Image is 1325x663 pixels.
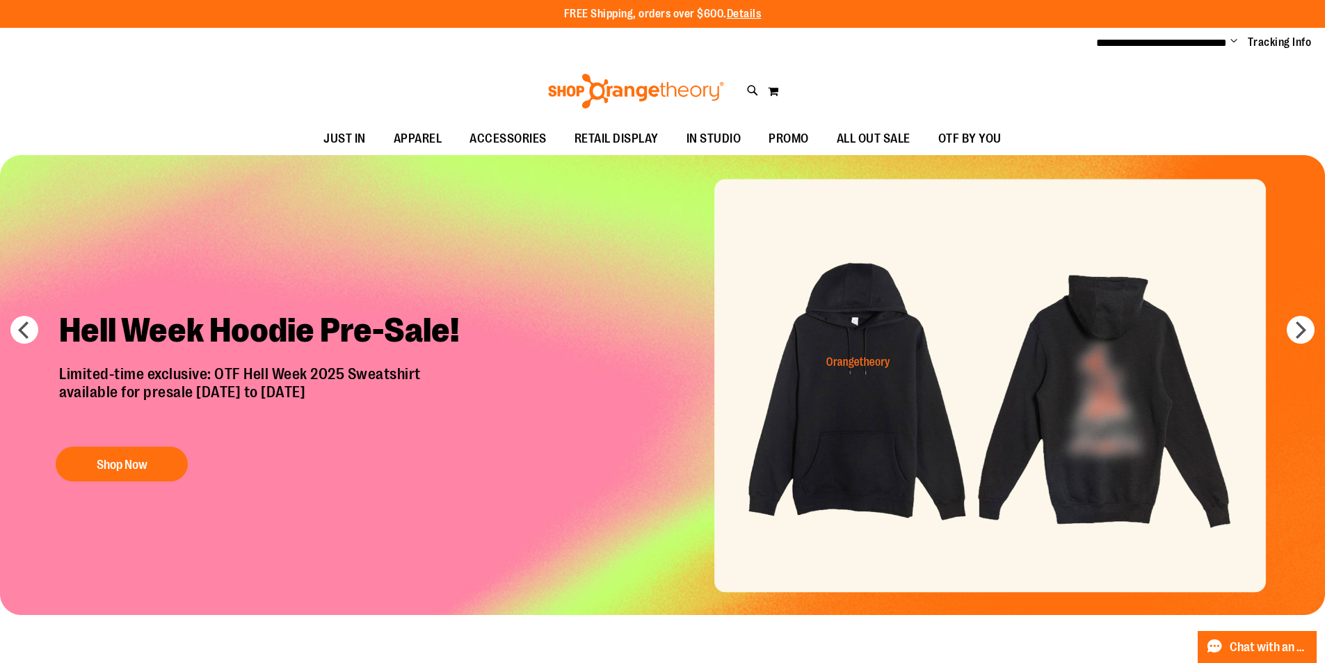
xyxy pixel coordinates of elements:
[837,123,910,154] span: ALL OUT SALE
[394,123,442,154] span: APPAREL
[727,8,762,20] a: Details
[1198,631,1317,663] button: Chat with an Expert
[564,6,762,22] p: FREE Shipping, orders over $600.
[49,299,483,365] h2: Hell Week Hoodie Pre-Sale!
[56,447,188,481] button: Shop Now
[1230,641,1308,654] span: Chat with an Expert
[769,123,809,154] span: PROMO
[49,365,483,433] p: Limited-time exclusive: OTF Hell Week 2025 Sweatshirt available for presale [DATE] to [DATE]
[1248,35,1312,50] a: Tracking Info
[1230,35,1237,49] button: Account menu
[1287,316,1315,344] button: next
[49,299,483,489] a: Hell Week Hoodie Pre-Sale! Limited-time exclusive: OTF Hell Week 2025 Sweatshirtavailable for pre...
[323,123,366,154] span: JUST IN
[546,74,726,109] img: Shop Orangetheory
[575,123,659,154] span: RETAIL DISPLAY
[686,123,741,154] span: IN STUDIO
[469,123,547,154] span: ACCESSORIES
[10,316,38,344] button: prev
[938,123,1002,154] span: OTF BY YOU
